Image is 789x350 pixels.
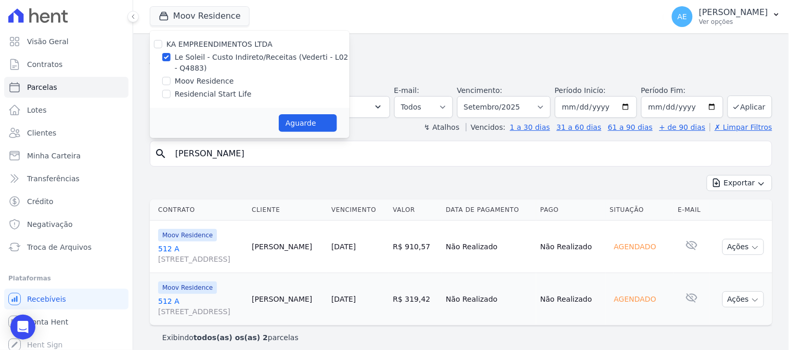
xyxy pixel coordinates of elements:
td: Não Realizado [536,273,606,326]
label: Le Soleil - Custo Indireto/Receitas (Vederti - L02 - Q4883) [175,52,350,74]
a: Troca de Arquivos [4,237,128,258]
span: Moov Residence [158,281,217,294]
th: Cliente [248,199,327,221]
a: Recebíveis [4,289,128,309]
a: [DATE] [331,295,356,303]
span: Crédito [27,196,54,207]
div: Agendado [610,292,661,306]
span: Lotes [27,105,47,115]
b: todos(as) os(as) 2 [193,333,268,342]
th: Data de Pagamento [442,199,536,221]
label: Moov Residence [175,76,234,87]
span: [STREET_ADDRESS] [158,306,243,317]
span: Contratos [27,59,62,70]
span: AE [678,13,687,20]
td: R$ 319,42 [389,273,442,326]
a: 512 A[STREET_ADDRESS] [158,296,243,317]
button: Aplicar [728,96,772,118]
a: 1 a 30 dias [510,123,550,131]
th: Pago [536,199,606,221]
a: Crédito [4,191,128,212]
span: Minha Carteira [27,151,81,161]
a: Negativação [4,214,128,235]
button: Exportar [707,175,772,191]
label: Vencimento: [457,86,502,95]
span: Negativação [27,219,73,230]
span: Moov Residence [158,229,217,241]
p: [PERSON_NAME] [699,7,768,18]
button: Moov Residence [150,6,250,26]
button: AE [PERSON_NAME] Ver opções [664,2,789,31]
span: Parcelas [27,82,57,92]
th: E-mail [674,199,710,221]
td: R$ 910,57 [389,221,442,273]
div: Agendado [610,239,661,254]
i: search [154,147,167,160]
span: Clientes [27,128,56,138]
a: Lotes [4,100,128,120]
td: Não Realizado [442,221,536,273]
a: Clientes [4,123,128,143]
button: Ações [722,239,764,255]
label: Residencial Start Life [175,89,252,100]
a: [DATE] [331,243,356,251]
input: Buscar por nome do lote ou do cliente [169,143,768,164]
a: Visão Geral [4,31,128,52]
span: Recebíveis [27,294,66,304]
h2: Parcelas [150,42,772,60]
button: Aguarde [279,114,337,132]
td: Não Realizado [536,221,606,273]
label: Vencidos: [466,123,506,131]
th: Vencimento [327,199,389,221]
a: 31 a 60 dias [557,123,601,131]
label: KA EMPREENDIMENTOS LTDA [166,40,273,48]
div: Plataformas [8,272,124,285]
span: Transferências [27,173,80,184]
th: Valor [389,199,442,221]
a: ✗ Limpar Filtros [710,123,772,131]
a: Conta Hent [4,312,128,332]
a: Minha Carteira [4,145,128,166]
a: Contratos [4,54,128,75]
div: Open Intercom Messenger [10,315,35,340]
a: Parcelas [4,77,128,98]
label: ↯ Atalhos [424,123,459,131]
span: Conta Hent [27,317,68,327]
a: 61 a 90 dias [608,123,653,131]
label: Período Fim: [641,85,723,96]
label: E-mail: [394,86,420,95]
label: Período Inicío: [555,86,606,95]
span: [STREET_ADDRESS] [158,254,243,264]
p: Ver opções [699,18,768,26]
button: Ações [722,291,764,307]
td: [PERSON_NAME] [248,221,327,273]
th: Contrato [150,199,248,221]
td: [PERSON_NAME] [248,273,327,326]
a: Transferências [4,168,128,189]
a: + de 90 dias [659,123,706,131]
p: Exibindo parcelas [162,332,299,343]
span: Troca de Arquivos [27,242,92,252]
td: Não Realizado [442,273,536,326]
a: 512 A[STREET_ADDRESS] [158,244,243,264]
span: Visão Geral [27,36,69,47]
th: Situação [606,199,674,221]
